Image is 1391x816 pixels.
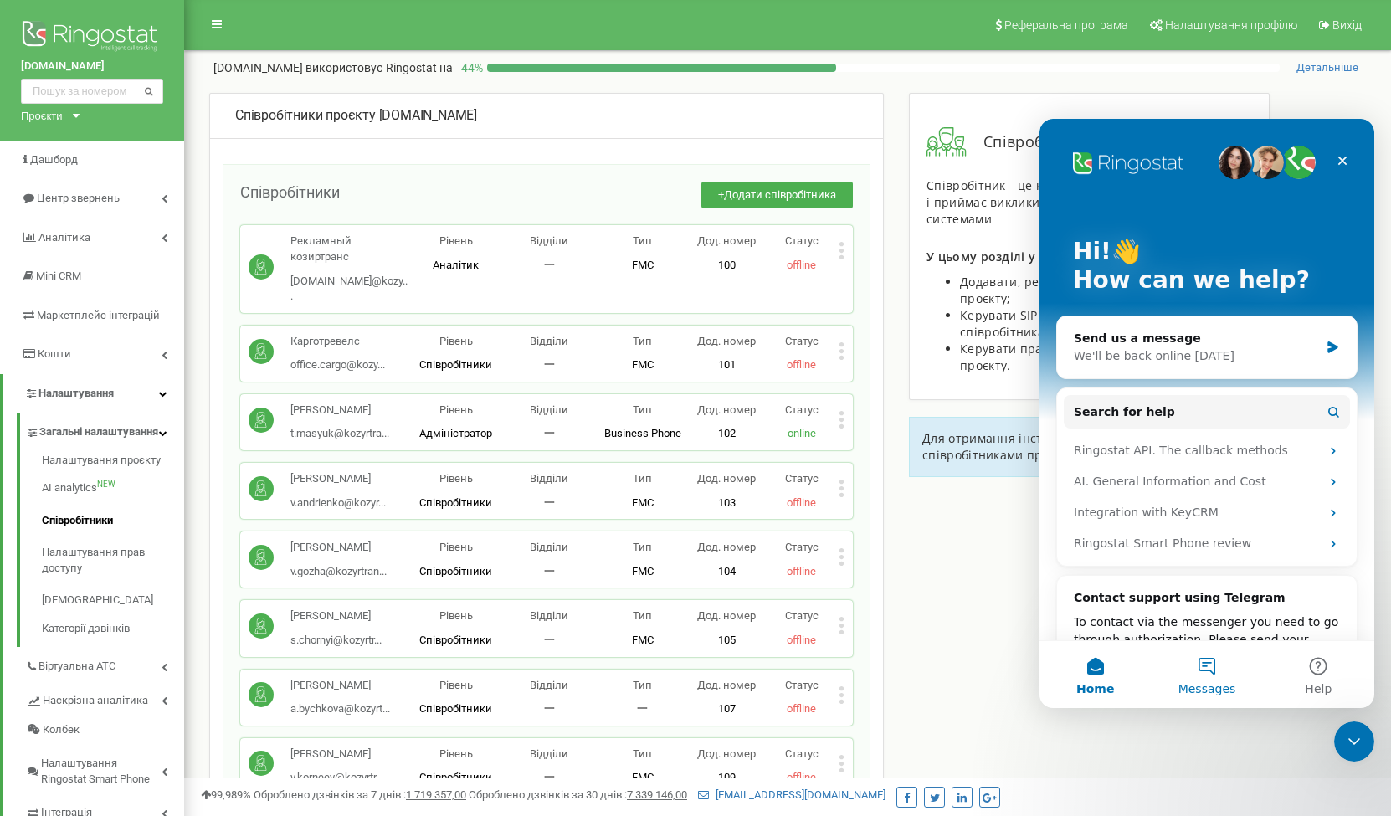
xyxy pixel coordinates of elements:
[439,747,473,760] span: Рівень
[785,541,819,553] span: Статус
[290,747,383,762] p: [PERSON_NAME]
[697,679,756,691] span: Дод. номер
[960,274,1251,306] span: Додавати, редагувати і видаляти співробітників проєкту;
[633,747,652,760] span: Тип
[627,788,687,801] u: 7 339 146,00
[38,387,114,399] span: Налаштування
[690,701,764,717] p: 107
[604,427,681,439] span: Business Phone
[39,424,158,440] span: Загальні налаштування
[697,234,756,247] span: Дод. номер
[419,358,492,371] span: Співробітники
[439,609,473,622] span: Рівень
[433,259,479,271] span: Аналітик
[290,678,390,694] p: [PERSON_NAME]
[690,633,764,649] p: 105
[439,335,473,347] span: Рівень
[25,744,184,793] a: Налаштування Ringostat Smart Phone
[724,188,836,201] span: Додати співробітника
[1296,61,1358,74] span: Детальніше
[290,565,387,577] span: v.gozha@kozyrtran...
[530,234,568,247] span: Відділи
[30,153,78,166] span: Дашборд
[290,275,408,303] span: [DOMAIN_NAME]@kozy...
[38,659,115,675] span: Віртуальна АТС
[25,716,184,745] a: Колбек
[697,335,756,347] span: Дод. номер
[697,472,756,485] span: Дод. номер
[290,403,389,418] p: [PERSON_NAME]
[697,747,756,760] span: Дод. номер
[633,679,652,691] span: Тип
[787,496,816,509] span: offline
[633,609,652,622] span: Тип
[453,59,487,76] p: 44 %
[290,496,386,509] span: v.andrienko@kozyr...
[439,234,473,247] span: Рівень
[698,788,885,801] a: [EMAIL_ADDRESS][DOMAIN_NAME]
[235,107,376,123] span: Співробітники проєкту
[37,192,120,204] span: Центр звернень
[530,747,568,760] span: Відділи
[544,634,555,646] span: 一
[967,131,1091,153] span: Співробітники
[25,681,184,716] a: Наскрізна аналітика
[254,788,466,801] span: Оброблено дзвінків за 7 днів :
[469,788,687,801] span: Оброблено дзвінків за 30 днів :
[787,358,816,371] span: offline
[43,722,80,738] span: Колбек
[530,335,568,347] span: Відділи
[785,472,819,485] span: Статус
[787,565,816,577] span: offline
[690,564,764,580] p: 104
[1332,18,1362,32] span: Вихід
[37,309,160,321] span: Маркетплейс інтеграцій
[633,403,652,416] span: Тип
[240,183,340,201] span: Співробітники
[785,679,819,691] span: Статус
[43,693,148,709] span: Наскрізна аналітика
[788,427,816,439] span: online
[42,453,184,473] a: Налаштування проєкту
[596,701,690,717] p: 一
[290,234,409,264] p: Рекламный козиртранс
[922,430,1159,463] span: Для отримання інструкції з управління співробітниками проєкту перейдіть до
[632,771,654,783] span: FMC
[439,403,473,416] span: Рівень
[530,403,568,416] span: Відділи
[25,647,184,681] a: Віртуальна АТС
[21,108,63,124] div: Проєкти
[690,426,764,442] p: 102
[290,427,389,439] span: t.masyuk@kozyrtra...
[290,540,387,556] p: [PERSON_NAME]
[633,335,652,347] span: Тип
[21,17,163,59] img: Ringostat logo
[42,472,184,505] a: AI analyticsNEW
[419,634,492,646] span: Співробітники
[690,258,764,274] p: 100
[960,307,1229,340] span: Керувати SIP акаунтами і номерами кожного співробітника;
[25,413,184,447] a: Загальні налаштування
[290,471,386,487] p: [PERSON_NAME]
[290,334,385,350] p: Карготревелс
[632,496,654,509] span: FMC
[1004,18,1128,32] span: Реферальна програма
[1334,721,1374,762] iframe: Intercom live chat
[42,584,184,617] a: [DEMOGRAPHIC_DATA]
[926,249,1149,264] span: У цьому розділі у вас є можливість:
[290,608,382,624] p: [PERSON_NAME]
[42,505,184,537] a: Співробітники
